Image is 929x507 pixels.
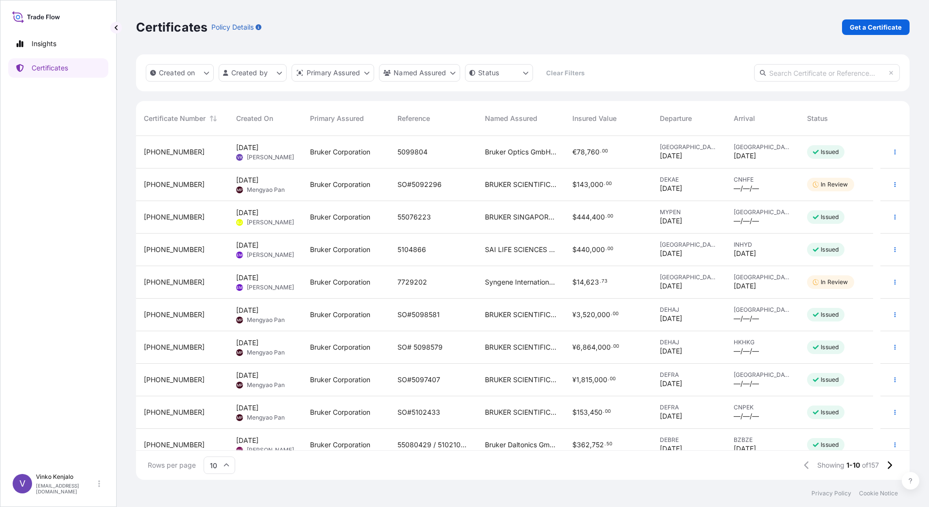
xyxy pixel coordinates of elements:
span: 760 [587,149,600,155]
span: , [588,409,590,416]
span: [GEOGRAPHIC_DATA] [660,143,718,151]
span: [PHONE_NUMBER] [144,310,205,320]
span: Bruker Corporation [310,407,370,417]
span: Bruker Corporation [310,212,370,222]
span: 73 [602,280,607,283]
span: Certificate Number [144,114,206,123]
span: Status [807,114,828,123]
span: $ [572,214,577,220]
span: 00 [607,215,613,218]
span: —/—/— [734,379,759,389]
span: Named Assured [485,114,537,123]
span: [DATE] [734,281,756,291]
span: [DATE] [734,444,756,454]
span: INHYD [734,241,792,249]
span: [DATE] [660,184,682,193]
p: Issued [821,343,839,351]
span: Bruker Corporation [310,342,370,352]
span: . [608,377,609,381]
span: 7729202 [397,277,427,287]
p: Vinko Kenjalo [36,473,96,481]
span: 78 [577,149,585,155]
span: [DATE] [734,151,756,161]
span: [GEOGRAPHIC_DATA] [660,241,718,249]
span: ¥ [572,376,576,383]
span: —/—/— [734,184,759,193]
span: Bruker Corporation [310,375,370,385]
span: MP [237,348,242,357]
p: Issued [821,376,839,384]
span: [DATE] [660,346,682,356]
span: BRUKER SCIENTIFIC INSTRUMENTS HONG KONG CO. LIMITED [485,310,557,320]
span: [DATE] [660,216,682,226]
span: MP [237,185,242,195]
span: 14 [577,279,584,286]
span: , [581,311,583,318]
span: . [604,442,606,446]
span: Bruker Corporation [310,180,370,189]
span: CNHFE [734,176,792,184]
span: $ [572,181,577,188]
span: MP [237,380,242,390]
span: 000 [598,344,611,351]
a: Get a Certificate [842,19,910,35]
p: Issued [821,408,839,416]
span: , [595,311,597,318]
span: [DATE] [236,273,258,283]
span: Bruker Optics GmbH & Co. KG [485,147,557,157]
span: $ [572,409,577,416]
span: 752 [592,441,604,448]
span: SO#5098581 [397,310,440,320]
span: . [600,280,601,283]
span: [PHONE_NUMBER] [144,245,205,254]
span: [PHONE_NUMBER] [144,180,205,189]
span: —/—/— [734,346,759,356]
span: [PERSON_NAME] [247,153,294,161]
span: [PHONE_NUMBER] [144,407,205,417]
span: [GEOGRAPHIC_DATA] [734,208,792,216]
span: DEHAJ [660,338,718,346]
span: [PHONE_NUMBER] [144,440,205,450]
span: 3 [576,311,581,318]
span: V [19,479,25,489]
span: Mengyao Pan [247,381,285,389]
span: 55076223 [397,212,431,222]
span: [PHONE_NUMBER] [144,147,205,157]
p: Certificates [32,63,68,73]
button: createdBy Filter options [219,64,287,82]
span: [PERSON_NAME] [247,284,294,291]
span: Mengyao Pan [247,316,285,324]
span: [DATE] [660,281,682,291]
span: 00 [605,410,611,413]
p: Policy Details [211,22,254,32]
p: Primary Assured [307,68,360,78]
span: EM [237,283,242,292]
span: Bruker Corporation [310,440,370,450]
span: Rows per page [148,460,196,470]
span: [DATE] [660,151,682,161]
span: [DATE] [660,379,682,389]
span: DEBRE [660,436,718,444]
span: Primary Assured [310,114,364,123]
p: Cookie Notice [859,490,898,497]
span: 815 [581,376,592,383]
span: 5099804 [397,147,428,157]
span: [DATE] [236,436,258,445]
span: 000 [592,246,605,253]
span: , [592,376,594,383]
span: ¥ [572,344,576,351]
span: SO#5097407 [397,375,440,385]
button: createdOn Filter options [146,64,214,82]
span: [DATE] [660,314,682,323]
p: [EMAIL_ADDRESS][DOMAIN_NAME] [36,483,96,494]
span: [DATE] [236,175,258,185]
span: $ [572,441,577,448]
span: , [584,279,586,286]
span: , [579,376,581,383]
a: Certificates [8,58,108,78]
span: 362 [577,441,590,448]
span: [DATE] [660,444,682,454]
span: Bruker Corporation [310,310,370,320]
span: Bruker Corporation [310,277,370,287]
span: 864 [583,344,596,351]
